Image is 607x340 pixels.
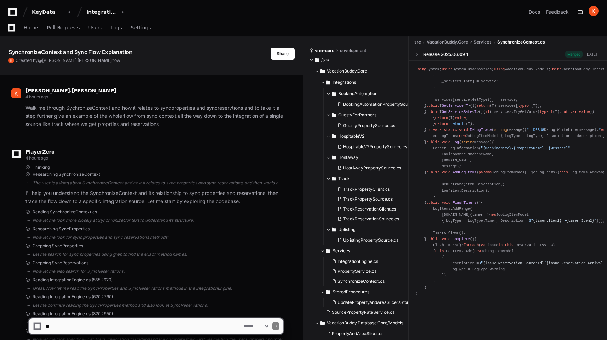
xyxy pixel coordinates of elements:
[497,39,545,45] span: SynchronizeContext.cs
[112,58,120,63] span: now
[343,165,401,171] span: HostAwayPropertySource.cs
[88,20,102,36] a: Users
[426,237,439,241] span: public
[338,155,358,160] span: HostAway
[333,248,350,254] span: Services
[490,213,496,217] span: new
[338,91,377,97] span: BookingAutomation
[426,170,439,174] span: public
[329,298,416,307] button: UpdatePropertyAndAreaSlicersStoredProcedure.cs
[416,67,427,71] span: using
[326,173,420,184] button: Track
[326,247,330,255] svg: Directory
[426,128,524,132] span: ( )
[25,88,116,93] span: [PERSON_NAME].[PERSON_NAME]
[452,201,476,205] span: FlushTimers
[33,286,283,291] div: Great! Now let me read the SyncProperties and SyncReservations methods in the IntegrationEngine:
[24,20,38,36] a: Home
[442,104,464,108] span: GetService
[326,288,330,296] svg: Directory
[332,132,336,140] svg: Directory
[315,48,334,53] span: vrm-core
[320,286,415,298] button: StoredProcedures
[333,289,369,295] span: StoredProcedures
[442,237,451,241] span: void
[585,52,597,57] div: [DATE]
[29,6,74,18] button: KeyData
[47,20,80,36] a: Pull Requests
[337,269,376,274] span: PropertyService.cs
[426,140,439,144] span: public
[33,180,283,186] div: The user is asking about SynchronizeContext and how it relates to sync properties and sync reserv...
[426,201,481,205] span: ()
[335,184,416,194] button: TrackPropertyClient.cs
[416,67,600,297] div: System; System.Diagnostics; VacationBuddy.Models; VacationBuddy.Interfaces; System.Collections.Ge...
[343,196,393,202] span: TrackPropertySource.cs
[271,48,295,60] button: Share
[426,140,492,144] span: ( )
[494,128,507,132] span: string
[476,104,490,108] span: return
[481,243,487,247] span: var
[338,112,376,118] span: GuestyForPartners
[337,278,385,284] span: SynchronizeContext.cs
[529,128,533,132] span: if
[83,6,129,18] button: Integrations
[435,122,448,126] span: return
[8,58,14,63] img: ACg8ocIbWnoeuFAZO6P8IhH7mAy02rMqzmXt2JPyLMfuqhGmNXlzFA=s96-c
[570,110,577,114] span: var
[579,110,590,114] span: value
[25,155,48,161] span: 4 hours ago
[335,142,416,152] button: HospitableV2PropertySource.cs
[470,128,492,132] span: DebugTrace
[423,52,468,57] div: Release 2025.06.09.1
[426,110,483,114] span: T < >()
[442,140,451,144] span: void
[42,58,112,63] span: [PERSON_NAME].[PERSON_NAME]
[335,99,420,109] button: BookingAutomationPropertySource.cs
[529,219,596,223] span: $" => "
[337,300,441,305] span: UpdatePropertyAndAreaSlicersStoredProcedure.cs
[33,252,283,257] div: Let me search for sync properties using grep to find the exact method names:
[414,39,421,45] span: src
[332,90,336,98] svg: Directory
[338,227,355,232] span: Uplisting
[332,174,336,183] svg: Directory
[47,25,80,30] span: Pull Requests
[540,110,553,114] span: typeof
[505,243,514,247] span: this
[551,67,562,71] span: using
[329,266,410,276] button: PropertyService.cs
[25,104,283,128] p: Walk me through SychronizeContext and how it relates to syncproperties and syncreservtions and to...
[335,194,416,204] button: TrackPropertySource.cs
[326,109,420,121] button: GuestyForPartners
[483,261,544,265] span: {issue.Reservation.SourceId}
[338,133,364,139] span: HospitableV2
[33,226,90,232] span: Researching SyncProperties
[33,302,283,308] div: Let me continue reading the SyncProperties method and also look at SyncReservations:
[426,110,439,114] span: public
[335,163,416,173] button: HostAwayPropertySource.cs
[343,237,398,243] span: UplistingPropertySource.cs
[466,104,468,108] span: T
[321,57,329,63] span: /src
[343,206,396,212] span: TrackReservationClient.cs
[326,152,420,163] button: HostAway
[326,131,420,142] button: HospitableV2
[481,146,570,150] span: "{MachineName}-{PropertyName}: {Message}"
[528,8,540,16] a: Docs
[24,25,38,30] span: Home
[335,235,416,245] button: UplistingPropertySource.cs
[343,102,420,107] span: BookingAutomationPropertySource.cs
[131,25,151,30] span: Settings
[442,170,451,174] span: void
[518,104,531,108] span: typeof
[442,110,472,114] span: GetServiceSafe
[485,110,490,114] span: if
[33,294,113,300] span: Reading IntegrationEngine.cs (620 : 790)
[474,110,476,114] span: T
[320,77,415,88] button: Integrations
[111,25,122,30] span: Logs
[498,243,503,247] span: in
[338,176,350,181] span: Track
